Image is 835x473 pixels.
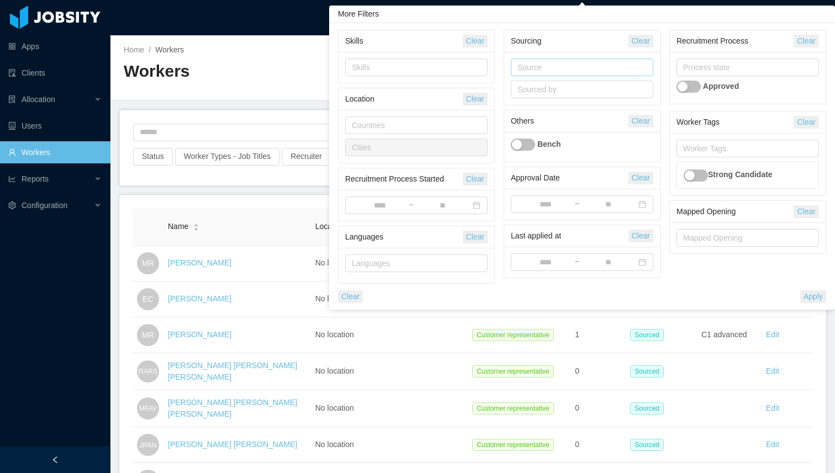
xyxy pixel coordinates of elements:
[570,390,626,427] td: 0
[345,169,463,189] div: Recruitment Process Started
[630,403,668,412] a: Sourced
[630,402,664,414] span: Sourced
[311,317,468,353] td: No location
[683,232,807,243] div: Mapped Opening
[630,330,668,339] a: Sourced
[703,82,739,91] strong: Approved
[8,201,16,209] i: icon: setting
[311,281,468,317] td: No location
[677,112,794,132] div: Worker Tags
[8,95,16,103] i: icon: solution
[570,317,626,353] td: 1
[511,168,628,188] div: Approval Date
[683,143,807,154] div: Worker Tags
[352,62,476,73] div: Skills
[766,330,779,339] a: Edit
[630,440,668,449] a: Sourced
[630,439,664,451] span: Sourced
[638,200,646,208] i: icon: calendar
[8,141,102,163] a: icon: userWorkers
[800,290,826,303] button: Apply
[168,221,188,232] span: Name
[628,230,653,242] button: Clear
[139,362,158,381] span: RARS
[22,201,67,210] span: Configuration
[124,60,473,83] h2: Workers
[511,111,628,131] div: Others
[142,288,153,310] span: EC
[570,353,626,390] td: 0
[511,226,628,246] div: Last applied at
[22,95,55,104] span: Allocation
[168,398,297,418] a: [PERSON_NAME] [PERSON_NAME] [PERSON_NAME]
[168,361,297,381] a: [PERSON_NAME] [PERSON_NAME] [PERSON_NAME]
[139,398,157,418] span: MFAV
[193,222,199,226] i: icon: caret-up
[677,31,794,51] div: Recruitment Process
[193,222,199,230] div: Sort
[8,175,16,183] i: icon: line-chart
[142,252,154,274] span: MR
[472,365,553,378] span: Customer representative
[628,35,653,47] button: Clear
[463,93,488,105] button: Clear
[311,246,468,281] td: No location
[168,258,231,267] a: [PERSON_NAME]
[766,440,779,449] a: Edit
[168,330,231,339] a: [PERSON_NAME]
[472,402,553,414] span: Customer representative
[708,170,773,179] strong: Strong Candidate
[794,116,818,129] button: Clear
[345,227,463,247] div: Languages
[352,120,476,131] div: Countries
[638,258,646,266] i: icon: calendar
[630,366,668,375] a: Sourced
[630,329,664,341] span: Sourced
[311,353,468,390] td: No location
[175,148,279,166] button: Worker Types - Job Titles
[139,434,157,455] span: JPAN
[517,62,642,73] div: Source
[124,45,144,54] a: Home
[345,89,463,109] div: Location
[463,231,488,243] button: Clear
[352,258,476,269] div: Languages
[345,31,463,51] div: Skills
[537,140,561,148] strong: Bench
[329,6,835,23] div: More Filters
[352,142,476,153] div: Cities
[794,35,818,47] button: Clear
[766,403,779,412] a: Edit
[472,439,553,451] span: Customer representative
[570,427,626,463] td: 0
[8,115,102,137] a: icon: robotUsers
[142,324,154,346] span: MR
[22,174,49,183] span: Reports
[628,172,653,184] button: Clear
[683,62,807,73] div: Process state
[677,201,794,222] div: Mapped Opening
[794,205,818,218] button: Clear
[517,84,642,95] div: Sourced by
[697,317,752,353] td: C1 advanced
[766,366,779,375] a: Edit
[311,427,468,463] td: No location
[472,329,553,341] span: Customer representative
[473,201,480,209] i: icon: calendar
[282,148,331,166] button: Recruiter
[315,222,345,231] span: Location
[338,290,363,303] button: Clear
[168,440,297,449] a: [PERSON_NAME] [PERSON_NAME]
[511,31,628,51] div: Sourcing
[630,365,664,378] span: Sourced
[168,294,231,303] a: [PERSON_NAME]
[133,148,173,166] button: Status
[463,173,488,185] button: Clear
[193,226,199,230] i: icon: caret-down
[155,45,184,54] span: Workers
[628,115,653,127] button: Clear
[463,35,488,47] button: Clear
[311,390,468,427] td: No location
[149,45,151,54] span: /
[8,35,102,57] a: icon: appstoreApps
